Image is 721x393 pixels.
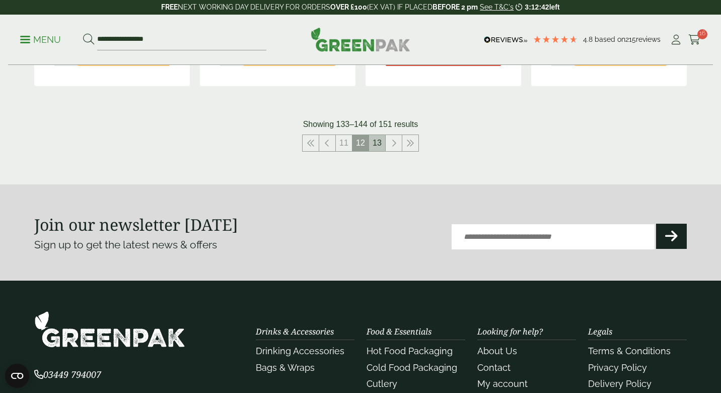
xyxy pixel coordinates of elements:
[588,346,671,356] a: Terms & Conditions
[256,362,315,373] a: Bags & Wraps
[432,3,478,11] strong: BEFORE 2 pm
[34,311,185,348] img: GreenPak Supplies
[477,378,528,389] a: My account
[697,29,707,39] span: 16
[311,27,410,51] img: GreenPak Supplies
[256,346,344,356] a: Drinking Accessories
[480,3,514,11] a: See T&C's
[369,135,385,151] a: 13
[533,35,578,44] div: 4.79 Stars
[688,35,701,45] i: Cart
[625,35,636,43] span: 215
[477,362,511,373] a: Contact
[303,118,418,130] p: Showing 133–144 of 151 results
[595,35,625,43] span: Based on
[34,370,101,380] a: 03449 794007
[636,35,661,43] span: reviews
[525,3,549,11] span: 3:12:42
[549,3,560,11] span: left
[477,346,517,356] a: About Us
[352,135,369,151] span: 12
[330,3,367,11] strong: OVER £100
[588,378,652,389] a: Delivery Policy
[484,36,528,43] img: REVIEWS.io
[5,364,29,388] button: Open CMP widget
[670,35,682,45] i: My Account
[367,362,457,373] a: Cold Food Packaging
[336,135,352,151] a: 11
[688,32,701,47] a: 16
[367,378,397,389] a: Cutlery
[583,35,595,43] span: 4.8
[34,214,238,235] strong: Join our newsletter [DATE]
[20,34,61,46] p: Menu
[161,3,178,11] strong: FREE
[20,34,61,44] a: Menu
[367,346,453,356] a: Hot Food Packaging
[34,237,328,253] p: Sign up to get the latest news & offers
[588,362,647,373] a: Privacy Policy
[34,368,101,380] span: 03449 794007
